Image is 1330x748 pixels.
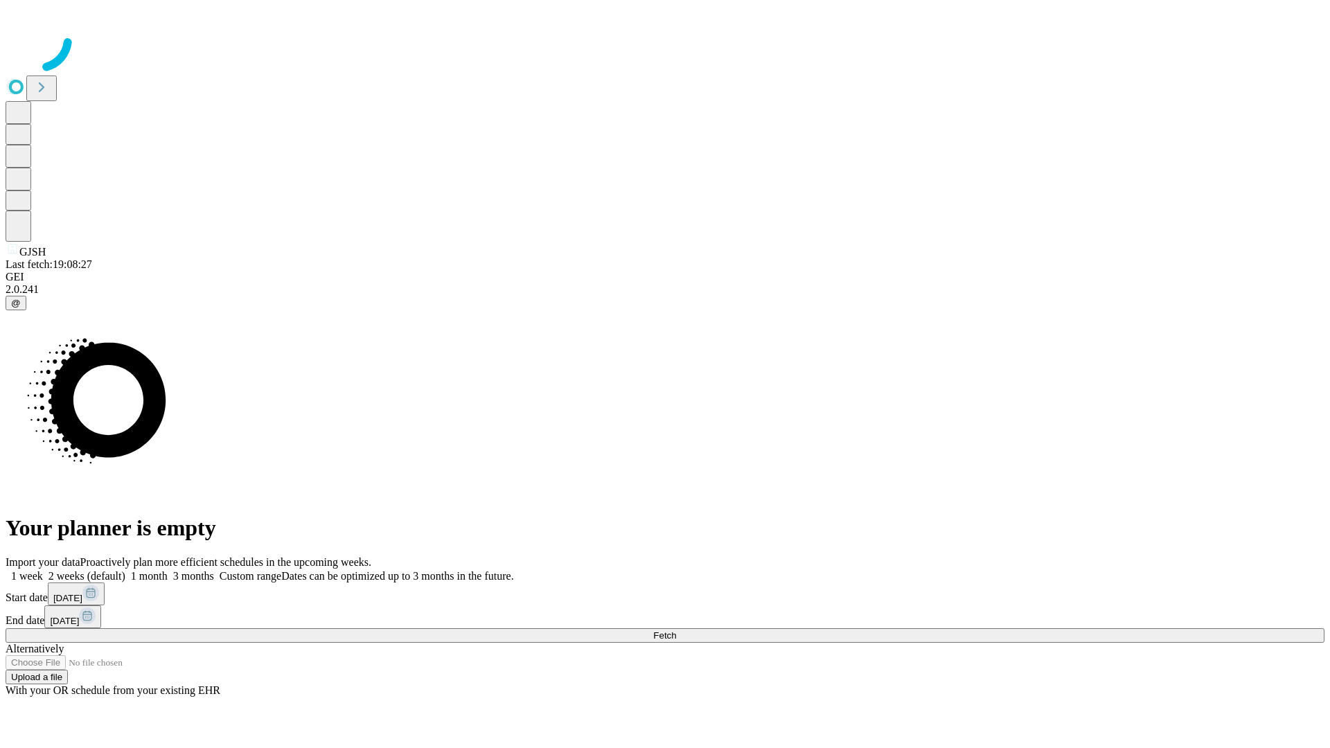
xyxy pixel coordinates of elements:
[48,570,125,582] span: 2 weeks (default)
[131,570,168,582] span: 1 month
[80,556,371,568] span: Proactively plan more efficient schedules in the upcoming weeks.
[44,605,101,628] button: [DATE]
[19,246,46,258] span: GJSH
[6,643,64,654] span: Alternatively
[11,298,21,308] span: @
[6,628,1324,643] button: Fetch
[6,556,80,568] span: Import your data
[6,582,1324,605] div: Start date
[6,296,26,310] button: @
[653,630,676,641] span: Fetch
[220,570,281,582] span: Custom range
[6,271,1324,283] div: GEI
[6,684,220,696] span: With your OR schedule from your existing EHR
[50,616,79,626] span: [DATE]
[6,605,1324,628] div: End date
[173,570,214,582] span: 3 months
[6,515,1324,541] h1: Your planner is empty
[48,582,105,605] button: [DATE]
[281,570,513,582] span: Dates can be optimized up to 3 months in the future.
[6,670,68,684] button: Upload a file
[6,283,1324,296] div: 2.0.241
[6,258,92,270] span: Last fetch: 19:08:27
[11,570,43,582] span: 1 week
[53,593,82,603] span: [DATE]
